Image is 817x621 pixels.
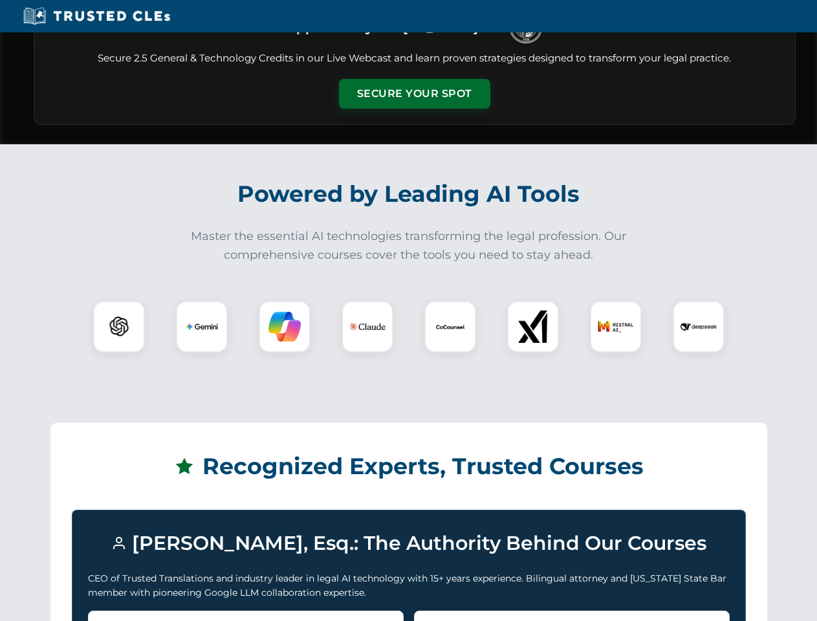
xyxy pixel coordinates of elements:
[681,309,717,345] img: DeepSeek Logo
[507,301,559,353] div: xAI
[50,171,767,217] h2: Powered by Leading AI Tools
[673,301,724,353] div: DeepSeek
[100,308,138,345] img: ChatGPT Logo
[176,301,228,353] div: Gemini
[88,571,730,600] p: CEO of Trusted Translations and industry leader in legal AI technology with 15+ years experience....
[268,310,301,343] img: Copilot Logo
[349,309,386,345] img: Claude Logo
[434,310,466,343] img: CoCounsel Logo
[88,526,730,561] h3: [PERSON_NAME], Esq.: The Authority Behind Our Courses
[72,444,746,489] h2: Recognized Experts, Trusted Courses
[598,309,634,345] img: Mistral AI Logo
[259,301,310,353] div: Copilot
[339,79,490,109] button: Secure Your Spot
[424,301,476,353] div: CoCounsel
[186,310,218,343] img: Gemini Logo
[517,310,549,343] img: xAI Logo
[182,227,635,265] p: Master the essential AI technologies transforming the legal profession. Our comprehensive courses...
[590,301,642,353] div: Mistral AI
[50,51,779,66] p: Secure 2.5 General & Technology Credits in our Live Webcast and learn proven strategies designed ...
[93,301,145,353] div: ChatGPT
[342,301,393,353] div: Claude
[19,6,174,26] img: Trusted CLEs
